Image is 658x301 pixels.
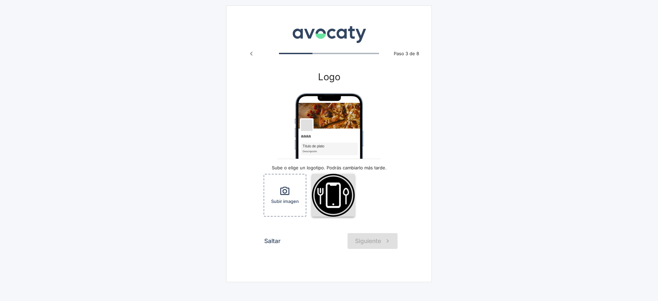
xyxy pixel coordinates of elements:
p: Sube o elige un logotipo. Podrás cambiarlo más tarde. [260,165,398,171]
div: Vista previa [295,93,363,159]
button: Subir imagen [264,174,306,217]
button: Saltar [260,233,284,249]
img: tenedor, cuchillo y teléfono móvil [312,174,355,217]
span: Paso 3 de 8 [390,50,423,57]
img: Avocaty [291,21,368,44]
h3: Logo [260,71,398,82]
img: Marco de teléfono [295,93,363,232]
span: Subir imagen [271,198,299,205]
button: Paso anterior [245,47,258,60]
